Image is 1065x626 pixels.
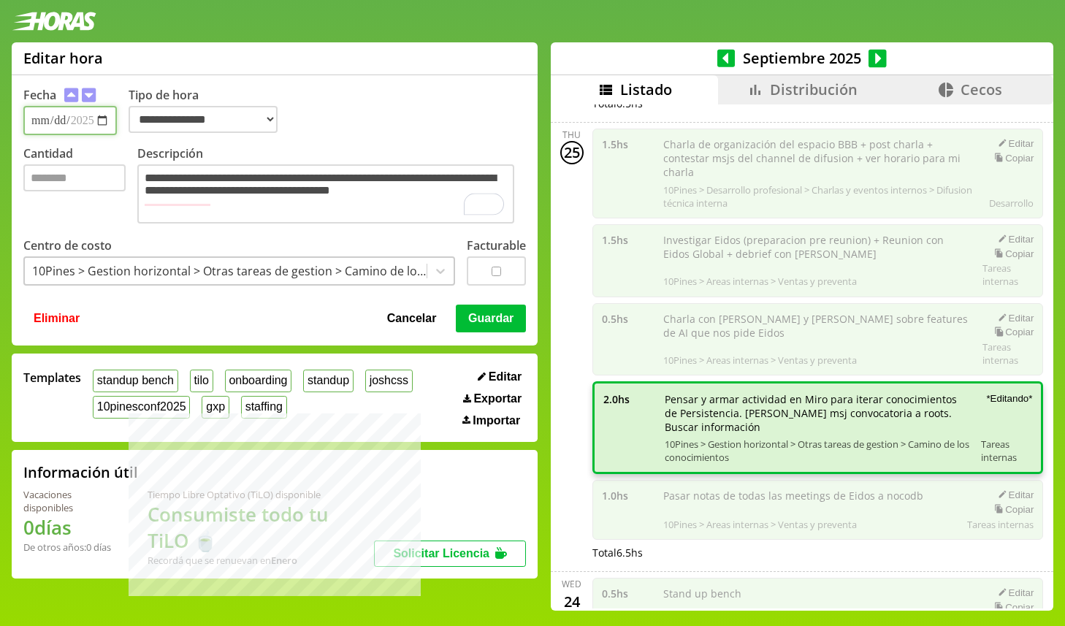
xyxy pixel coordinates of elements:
label: Centro de costo [23,237,112,253]
div: Tiempo Libre Optativo (TiLO) disponible [148,488,375,501]
span: Exportar [473,392,522,405]
textarea: To enrich screen reader interactions, please activate Accessibility in Grammarly extension settings [137,164,514,224]
label: Cantidad [23,145,137,227]
h1: Editar hora [23,48,103,68]
label: Fecha [23,87,56,103]
span: Distribución [770,80,858,99]
button: gxp [202,396,229,419]
div: Wed [562,578,581,590]
span: Cecos [961,80,1002,99]
button: onboarding [225,370,292,392]
button: joshcss [365,370,413,392]
h1: 0 días [23,514,112,541]
label: Tipo de hora [129,87,289,135]
button: Solicitar Licencia [374,541,526,567]
button: Eliminar [29,305,84,332]
button: Guardar [456,305,526,332]
span: Septiembre 2025 [735,48,869,68]
b: Enero [271,554,297,567]
select: Tipo de hora [129,106,278,133]
h1: Consumiste todo tu TiLO 🍵 [148,501,375,554]
input: Cantidad [23,164,126,191]
button: standup bench [93,370,178,392]
button: 10pinesconf2025 [93,396,190,419]
label: Facturable [467,237,526,253]
div: De otros años: 0 días [23,541,112,554]
span: Solicitar Licencia [393,547,489,560]
button: Exportar [459,392,526,406]
img: logotipo [12,12,96,31]
div: 10Pines > Gestion horizontal > Otras tareas de gestion > Camino de los conocimientos [32,263,428,279]
span: Templates [23,370,81,386]
span: Editar [489,370,522,383]
div: Vacaciones disponibles [23,488,112,514]
label: Descripción [137,145,526,227]
button: standup [303,370,354,392]
span: Importar [473,414,520,427]
div: 24 [560,590,584,614]
h2: Información útil [23,462,138,482]
div: Recordá que se renuevan en [148,554,375,567]
div: Total 6.5 hs [592,546,1044,560]
button: Cancelar [383,305,441,332]
div: scrollable content [551,104,1053,608]
div: Thu [562,129,581,141]
button: staffing [241,396,287,419]
span: Listado [620,80,672,99]
div: 25 [560,141,584,164]
button: Editar [473,370,526,384]
button: tilo [190,370,213,392]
